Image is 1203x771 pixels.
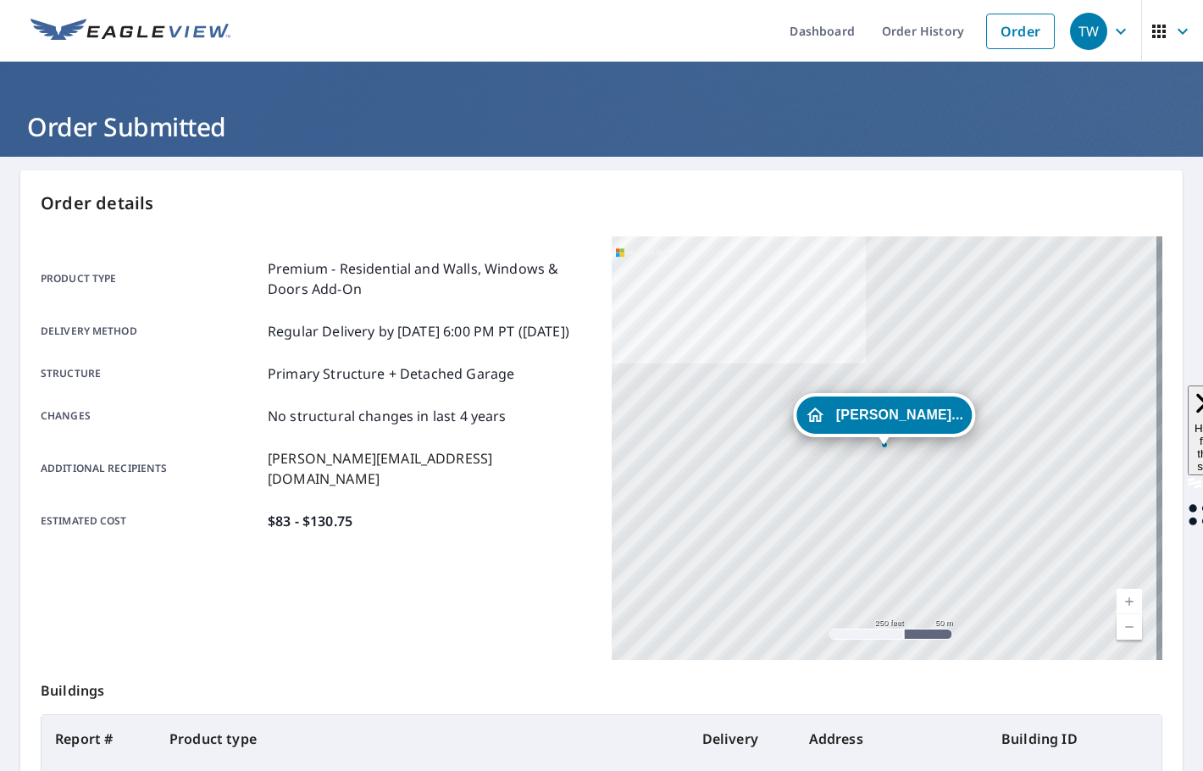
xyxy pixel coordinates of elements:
[793,393,975,446] div: Dropped pin, building ULRIKE LAWSON, Residential property, 126 N Midland Dr Pontiac, MI 48342
[268,363,514,384] p: Primary Structure + Detached Garage
[30,19,230,44] img: EV Logo
[41,511,261,531] p: Estimated cost
[41,660,1162,714] p: Buildings
[268,511,352,531] p: $83 - $130.75
[796,715,988,763] th: Address
[1117,614,1142,640] a: Current Level 17, Zoom Out
[1117,589,1142,614] a: Current Level 17, Zoom In
[268,258,591,299] p: Premium - Residential and Walls, Windows & Doors Add-On
[42,715,156,763] th: Report #
[268,406,507,426] p: No structural changes in last 4 years
[268,448,591,489] p: [PERSON_NAME][EMAIL_ADDRESS][DOMAIN_NAME]
[689,715,796,763] th: Delivery
[41,258,261,299] p: Product type
[41,448,261,489] p: Additional recipients
[268,321,569,341] p: Regular Delivery by [DATE] 6:00 PM PT ([DATE])
[156,715,689,763] th: Product type
[836,408,963,421] span: [PERSON_NAME]...
[20,109,1183,144] h1: Order Submitted
[41,191,1162,216] p: Order details
[41,406,261,426] p: Changes
[41,363,261,384] p: Structure
[988,715,1161,763] th: Building ID
[986,14,1055,49] a: Order
[1070,13,1107,50] div: TW
[41,321,261,341] p: Delivery method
